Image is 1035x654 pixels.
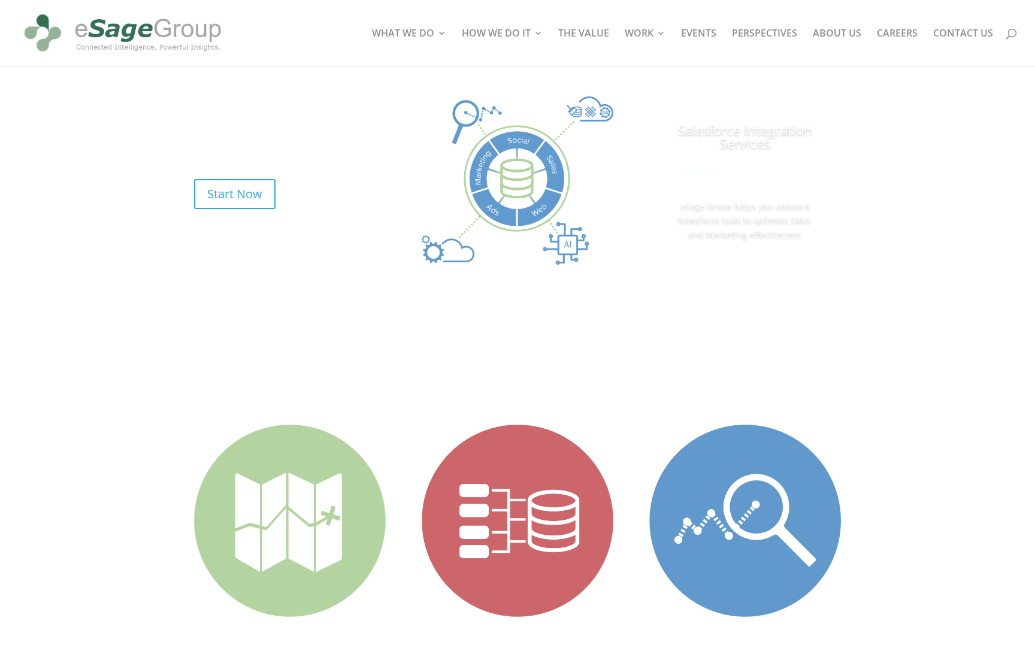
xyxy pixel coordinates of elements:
[813,29,861,66] a: ABOUT US
[422,425,613,616] img: Asset 19
[674,199,816,242] p: eSage Group helps you onboard Salesforce tools to optimize Sales and Marketing effectiveness
[700,254,790,284] a: Learn More
[933,29,993,66] a: CONTACT US
[732,29,797,66] a: PERSPECTIVES
[194,151,386,161] h2: Our team of Salesforce, Azure, AWS, Snowflake, and Google cloud experts help clients integrate an...
[877,29,918,66] a: CAREERS
[681,29,716,66] a: EVENTS
[678,121,812,152] a: Salesforce Integration Services
[372,29,446,66] a: WHAT WE DO
[462,29,543,66] a: HOW WE DO IT
[625,29,665,66] a: WORK
[20,5,225,61] img: eSage Group
[194,132,386,145] h1: From Data Integration to Data Science
[194,179,276,209] a: Start Now
[558,29,609,66] a: THE VALUE
[649,425,841,616] img: Asset 17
